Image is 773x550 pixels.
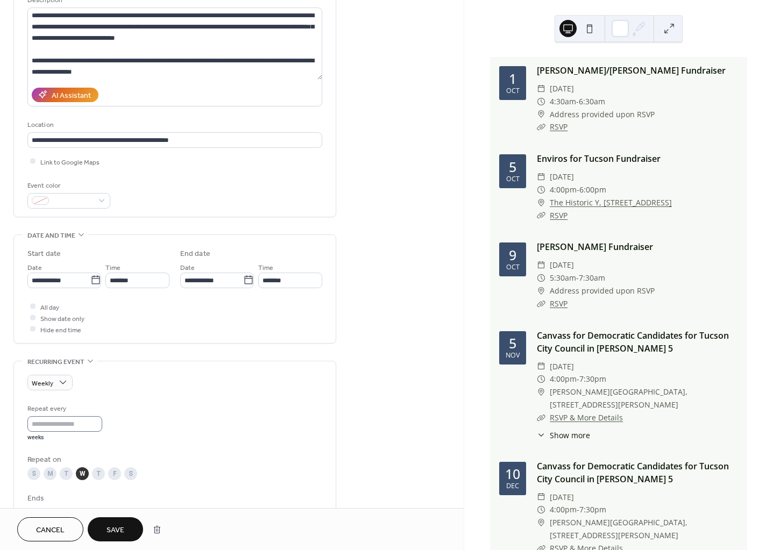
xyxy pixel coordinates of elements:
div: Dec [506,483,519,490]
span: Hide end time [40,324,81,335]
span: Address provided upon RSVP [550,284,655,297]
div: 9 [509,248,516,262]
span: Date [180,262,195,273]
div: 5 [509,337,516,350]
div: ​ [537,82,545,95]
div: ​ [537,430,545,441]
a: [PERSON_NAME]/[PERSON_NAME] Fundraiser [537,65,726,76]
div: T [60,467,73,480]
div: ​ [537,170,545,183]
span: Date and time [27,230,75,241]
span: [PERSON_NAME][GEOGRAPHIC_DATA], [STREET_ADDRESS][PERSON_NAME] [550,516,738,542]
div: S [27,467,40,480]
div: Never [40,506,61,517]
div: ​ [537,284,545,297]
span: 4:00pm [550,183,577,196]
div: ​ [537,183,545,196]
div: Repeat on [27,454,320,466]
span: 7:30pm [579,503,606,516]
div: ​ [537,373,545,385]
span: Recurring event [27,356,84,368]
div: ​ [537,360,545,373]
a: RSVP [550,122,568,132]
div: Oct [506,176,520,183]
span: 7:30pm [579,373,606,385]
div: F [108,467,121,480]
span: - [577,503,579,516]
div: End date [180,248,210,260]
div: ​ [537,209,545,222]
button: Cancel [17,517,83,541]
span: [PERSON_NAME][GEOGRAPHIC_DATA], [STREET_ADDRESS][PERSON_NAME] [550,385,738,411]
span: - [576,272,579,284]
span: Weekly [32,377,53,389]
div: ​ [537,95,545,108]
div: Nov [506,352,520,359]
span: Time [105,262,120,273]
div: W [76,467,89,480]
span: 4:00pm [550,503,577,516]
span: Time [258,262,273,273]
span: 7:30am [579,272,605,284]
span: 4:30am [550,95,576,108]
div: ​ [537,272,545,284]
button: AI Assistant [32,88,98,102]
div: AI Assistant [52,90,91,101]
div: weeks [27,434,102,441]
div: Repeat every [27,403,100,415]
a: Canvass for Democratic Candidates for Tucson City Council in [PERSON_NAME] 5 [537,330,729,354]
button: Save [88,517,143,541]
div: ​ [537,259,545,272]
div: Ends [27,493,320,504]
div: 5 [509,160,516,174]
div: ​ [537,491,545,504]
span: Link to Google Maps [40,156,100,168]
div: Location [27,119,320,131]
div: ​ [537,196,545,209]
span: [DATE] [550,259,574,272]
div: M [44,467,56,480]
a: RSVP & More Details [550,412,623,423]
span: [DATE] [550,82,574,95]
div: 1 [509,72,516,85]
div: T [92,467,105,480]
a: Canvass for Democratic Candidates for Tucson City Council in [PERSON_NAME] 5 [537,460,729,485]
span: Cancel [36,525,65,536]
div: Oct [506,264,520,271]
div: 10 [505,467,520,481]
div: ​ [537,108,545,121]
a: Enviros for Tucson Fundraiser [537,153,661,165]
span: - [576,95,579,108]
span: 6:00pm [579,183,606,196]
div: ​ [537,411,545,424]
span: Save [107,525,124,536]
a: [PERSON_NAME] Fundraiser [537,241,653,253]
span: Date [27,262,42,273]
div: ​ [537,516,545,529]
span: - [577,183,579,196]
span: 6:30am [579,95,605,108]
a: RSVP [550,210,568,220]
button: ​Show more [537,430,590,441]
span: 4:00pm [550,373,577,385]
span: Show date only [40,313,84,324]
span: [DATE] [550,170,574,183]
div: S [124,467,137,480]
span: [DATE] [550,491,574,504]
span: All day [40,302,59,313]
span: [DATE] [550,360,574,373]
div: Oct [506,88,520,95]
div: ​ [537,503,545,516]
div: Event color [27,180,108,191]
span: 5:30am [550,272,576,284]
div: ​ [537,297,545,310]
a: The Historic Y, [STREET_ADDRESS] [550,196,672,209]
span: Address provided upon RSVP [550,108,655,121]
div: ​ [537,120,545,133]
a: RSVP [550,298,568,309]
span: Show more [550,430,590,441]
div: ​ [537,385,545,398]
span: - [577,373,579,385]
div: Start date [27,248,61,260]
